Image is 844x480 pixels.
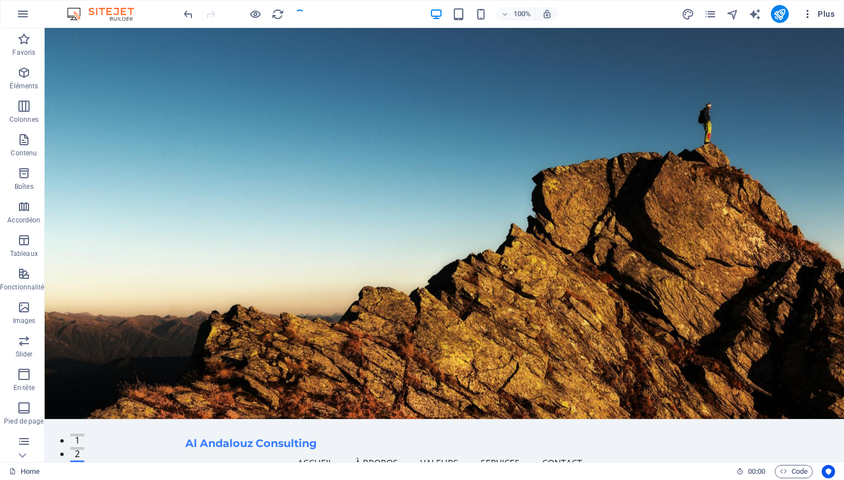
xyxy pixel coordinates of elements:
[64,7,148,21] img: Editor Logo
[4,417,44,426] p: Pied de page
[513,7,531,21] h6: 100%
[26,419,40,422] button: 2
[11,149,37,158] p: Contenu
[682,7,695,21] button: design
[16,350,33,359] p: Slider
[13,316,36,325] p: Images
[15,182,33,191] p: Boîtes
[26,406,40,408] button: 1
[775,465,813,478] button: Code
[748,465,765,478] span: 00 00
[271,8,284,21] i: Actualiser la page
[704,7,717,21] button: pages
[496,7,536,21] button: 100%
[822,465,835,478] button: Usercentrics
[771,5,789,23] button: publish
[802,8,835,20] span: Plus
[704,8,717,21] i: Pages (Ctrl+Alt+S)
[182,8,195,21] i: Annuler : Modifier les langues (Ctrl+Z)
[9,82,38,91] p: Éléments
[12,48,35,57] p: Favoris
[26,433,40,435] button: 3
[10,249,38,258] p: Tableaux
[248,7,262,21] button: Cliquez ici pour quitter le mode Aperçu et poursuivre l'édition.
[749,8,761,21] i: AI Writer
[726,7,740,21] button: navigator
[798,5,839,23] button: Plus
[749,7,762,21] button: text_generator
[756,467,757,476] span: :
[7,216,40,225] p: Accordéon
[9,115,39,124] p: Colonnes
[780,465,808,478] span: Code
[682,8,694,21] i: Design (Ctrl+Alt+Y)
[773,8,786,21] i: Publier
[271,7,284,21] button: reload
[736,465,766,478] h6: Durée de la session
[9,465,40,478] a: Cliquez pour annuler la sélection. Double-cliquez pour ouvrir Pages.
[181,7,195,21] button: undo
[13,383,35,392] p: En-tête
